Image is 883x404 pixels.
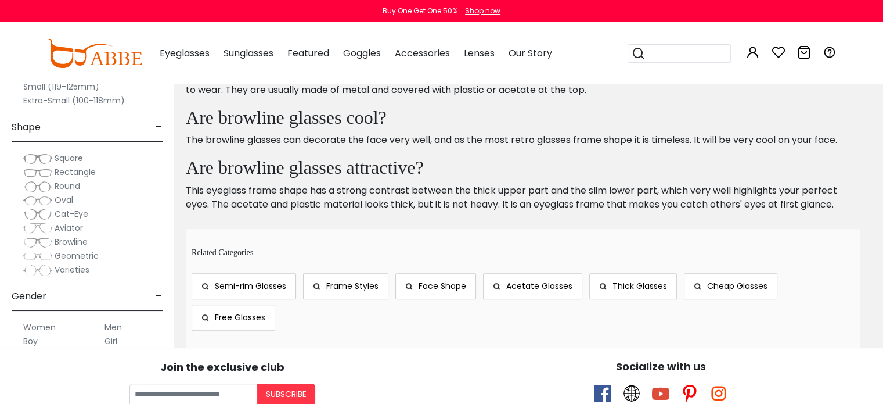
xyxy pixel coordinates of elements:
[55,236,88,248] span: Browline
[23,251,52,262] img: Geometric.png
[707,280,767,292] span: Cheap Glasses
[652,385,669,402] span: youtube
[192,305,275,331] a: Free Glasses
[104,334,117,348] label: Girl
[459,6,500,16] a: Shop now
[55,180,80,192] span: Round
[594,385,611,402] span: facebook
[23,153,52,165] img: Square.png
[681,385,698,402] span: pinterest
[55,264,89,276] span: Varieties
[23,223,52,234] img: Aviator.png
[23,334,38,348] label: Boy
[465,6,500,16] div: Shop now
[55,208,88,220] span: Cat-Eye
[343,47,381,60] span: Goggles
[383,6,457,16] div: Buy One Get One 50%
[23,320,56,334] label: Women
[419,280,466,292] span: Face Shape
[710,385,727,402] span: instagram
[186,133,860,147] p: The browline glasses can decorate the face very well, and as the most retro glasses frame shape i...
[23,167,52,178] img: Rectangle.png
[589,273,677,299] a: Thick Glasses
[55,166,96,178] span: Rectangle
[12,283,46,310] span: Gender
[224,47,273,60] span: Sunglasses
[160,47,210,60] span: Eyeglasses
[509,47,552,60] span: Our Story
[23,209,52,220] img: Cat-Eye.png
[623,385,640,402] span: twitter
[155,283,163,310] span: -
[23,264,52,277] img: Varieties.png
[104,320,122,334] label: Men
[12,113,41,141] span: Shape
[303,273,388,299] a: Frame Styles
[395,47,450,60] span: Accessories
[155,113,163,141] span: -
[23,80,99,94] label: Small (119-125mm)
[612,280,667,292] span: Thick Glasses
[23,195,52,206] img: Oval.png
[55,152,83,164] span: Square
[9,357,436,375] div: Join the exclusive club
[55,222,83,234] span: Aviator
[287,47,329,60] span: Featured
[192,246,860,259] p: Related Categories
[326,280,379,292] span: Frame Styles
[192,273,296,299] a: Semi-rim Glasses
[23,237,52,248] img: Browline.png
[215,312,265,323] span: Free Glasses
[464,47,495,60] span: Lenses
[448,359,875,374] div: Socialize with us
[55,250,99,262] span: Geometric
[483,273,582,299] a: Acetate Glasses
[684,273,777,299] a: Cheap Glasses
[186,106,860,128] h2: Are browline glasses cool?
[47,39,142,68] img: abbeglasses.com
[23,94,125,108] label: Extra-Small (100-118mm)
[395,273,476,299] a: Face Shape
[186,184,860,212] p: This eyeglass frame shape has a strong contrast between the thick upper part and the slim lower p...
[55,194,73,206] span: Oval
[506,280,572,292] span: Acetate Glasses
[186,156,860,178] h2: Are browline glasses attractive?
[23,181,52,192] img: Round.png
[215,280,286,292] span: Semi-rim Glasses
